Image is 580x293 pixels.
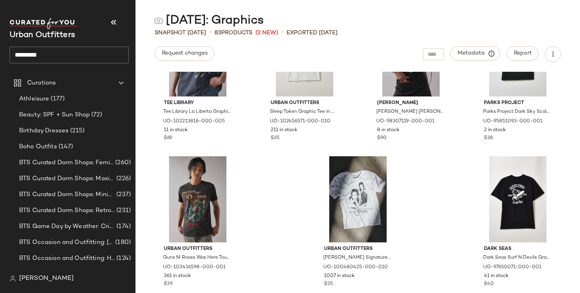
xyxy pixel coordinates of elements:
span: Parks Project Dark Sky Scale Graphic Tee in Black, Men's at Urban Outfitters [483,108,551,116]
div: Products [214,29,252,37]
span: 1007 in stock [324,273,355,280]
span: UO-103436598-000-001 [163,264,226,271]
img: 103436598_001_b [157,156,238,242]
span: BTS Occassion and Outfitting: Campus Lounge [19,270,115,279]
span: 41 in stock [484,273,509,280]
span: [PERSON_NAME] Signature Graphic Tee in White, Men's at Urban Outfitters [323,254,391,262]
span: BTS Occasion and Outfitting: [PERSON_NAME] to Party [19,238,114,247]
span: $90 [377,135,387,142]
span: Tee Library [164,100,232,107]
span: UO-102213816-000-005 [163,118,225,125]
img: cfy_white_logo.C9jOOHJF.svg [10,18,77,29]
span: (124) [115,254,131,263]
span: • [281,28,283,37]
span: 8 in stock [377,127,399,134]
span: $69 [164,135,172,142]
span: (72) [90,110,102,120]
span: Athleisure [19,94,49,104]
span: Dark Seas Surf N Devils Graphic Tee in Black, Men's at Urban Outfitters [483,254,551,262]
span: Urban Outfitters [164,246,232,253]
span: UO-97650071-000-001 [483,264,541,271]
span: BTS Occasion and Outfitting: Homecoming Dresses [19,254,115,263]
span: (2 New) [256,29,278,37]
span: [PERSON_NAME] [PERSON_NAME] Square Neck Open-Back Tank Top in Black, Women's at Urban Outfitters [376,108,444,116]
img: svg%3e [10,275,16,282]
span: • [209,28,211,37]
span: (226) [115,174,131,183]
span: Request changes [161,50,208,57]
span: Report [513,50,532,57]
span: Birthday Dresses [19,126,69,136]
span: Boho Outfits [19,142,57,151]
span: 83 [214,30,221,36]
span: [PERSON_NAME] [377,100,445,107]
span: Metadata [457,50,493,57]
span: $38 [484,135,493,142]
span: (147) [57,142,73,151]
span: 11 in stock [164,127,188,134]
span: (177) [49,94,65,104]
span: Urban Outfitters [271,100,338,107]
span: BTS Curated Dorm Shops: Feminine [19,158,114,167]
span: UO-100480425-000-010 [323,264,388,271]
span: $39 [164,281,173,288]
img: 100480425_010_b [318,156,398,242]
span: (180) [114,238,131,247]
span: $35 [271,135,279,142]
span: BTS Curated Dorm Shops: Minimalist [19,190,115,199]
span: $40 [484,281,494,288]
span: Beauty: SPF + Sun Shop [19,110,90,120]
img: svg%3e [155,17,163,25]
span: $35 [324,281,333,288]
span: UO-102456571-000-010 [270,118,330,125]
span: Sleep Token Graphic Tee in White, Men's at Urban Outfitters [270,108,338,116]
span: 2 in stock [484,127,506,134]
span: (198) [115,270,131,279]
span: Tee Library La Liberta Graphic Oversized Fit Tee in Dark Grey, Men's at Urban Outfitters [163,108,231,116]
span: Curations [27,79,56,88]
span: Snapshot [DATE] [155,29,206,37]
span: BTS Game Day by Weather: Crisp & Cozy [19,222,115,231]
span: Urban Outfitters [324,246,392,253]
span: Dark Seas [484,246,552,253]
button: Metadata [450,46,500,61]
span: Current Company Name [10,31,75,39]
img: 97650071_001_b [478,156,558,242]
span: BTS Curated Dorm Shops: Maximalist [19,174,115,183]
span: 361 in stock [164,273,191,280]
span: BTS Curated Dorm Shops: Retro+ Boho [19,206,115,215]
span: Guns N' Roses Was Here Tour Graphic Tee in Black, Men's at Urban Outfitters [163,254,231,262]
span: Parks Project [484,100,552,107]
span: (237) [115,190,131,199]
span: (174) [115,222,131,231]
span: UO-98307119-000-001 [376,118,435,125]
span: (231) [115,206,131,215]
span: [PERSON_NAME] [19,274,74,283]
span: (260) [114,158,131,167]
div: [DATE]: Graphics [155,13,264,29]
span: UO-95851093-000-001 [483,118,543,125]
span: 211 in stock [271,127,297,134]
button: Report [507,46,539,61]
p: Exported [DATE] [287,29,338,37]
button: Request changes [155,46,214,61]
span: (215) [69,126,85,136]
